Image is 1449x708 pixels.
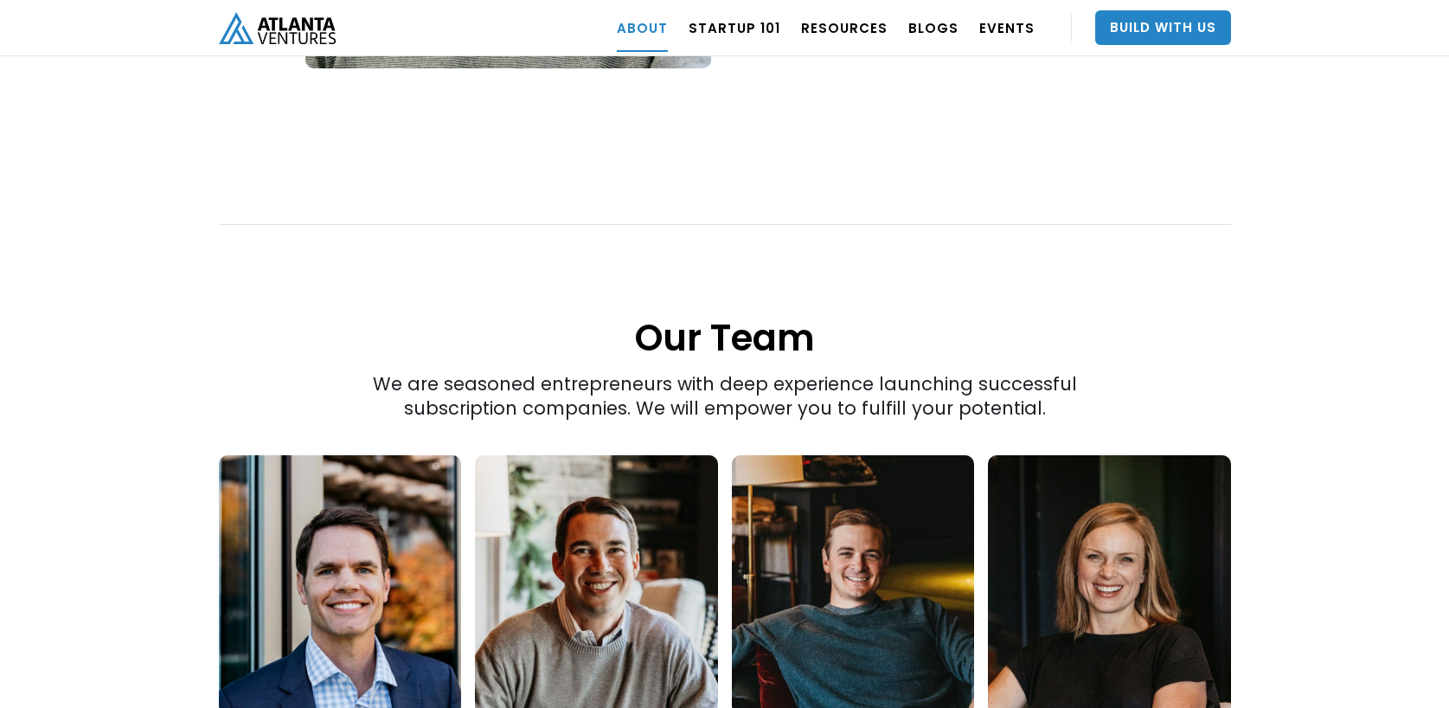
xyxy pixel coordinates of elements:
[979,3,1035,52] a: EVENTS
[689,3,780,52] a: Startup 101
[320,103,1130,421] div: We are seasoned entrepreneurs with deep experience launching successful subscription companies. W...
[908,3,959,52] a: BLOGS
[1095,10,1231,45] a: Build With Us
[617,3,668,52] a: ABOUT
[219,227,1231,363] h1: Our Team
[801,3,888,52] a: RESOURCES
